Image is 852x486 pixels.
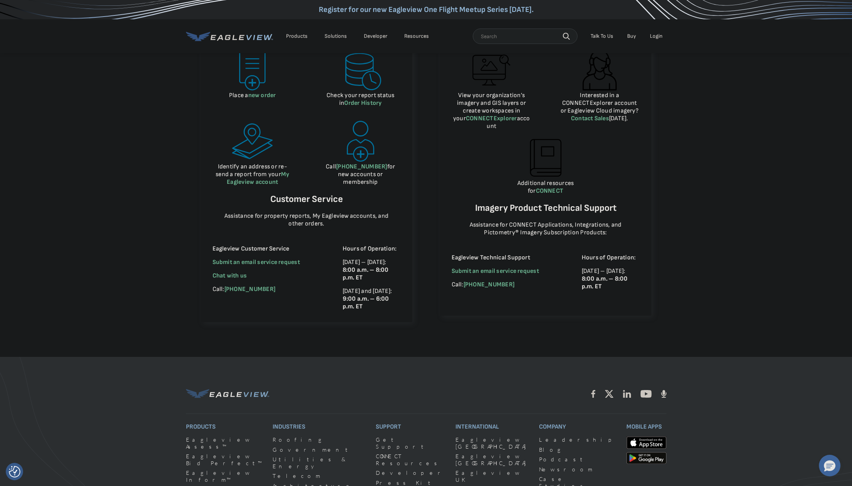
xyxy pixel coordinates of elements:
a: Developer [364,33,387,40]
img: Revisit consent button [9,466,20,478]
a: [PHONE_NUMBER] [464,281,514,288]
p: Check your report status in [320,92,401,107]
p: Eagleview Customer Service [213,245,321,253]
div: Talk To Us [591,33,613,40]
p: Identify an address or re-send a report from your [213,163,293,186]
a: Newsroom [539,466,617,473]
a: Eagleview Bid Perfect™ [186,453,264,466]
a: Contact Sales [571,115,609,122]
p: Eagleview Technical Support [452,254,561,262]
input: Search [473,29,577,44]
h3: Support [376,423,446,431]
p: [DATE] and [DATE]: [343,288,401,311]
p: [DATE] – [DATE]: [343,259,401,282]
a: Register for our new Eagleview One Flight Meetup Series [DATE]. [319,5,534,14]
a: new order [248,92,276,99]
p: Additional resources for [452,180,640,195]
p: Hours of Operation: [343,245,401,253]
a: CONNECTExplorer [466,115,517,122]
p: Hours of Operation: [582,254,640,262]
a: Government [273,446,367,453]
p: Call: [452,281,561,289]
h6: Customer Service [213,192,401,207]
h3: Mobile Apps [626,423,666,431]
span: Chat with us [213,272,247,279]
a: My Eagleview account [227,171,289,186]
a: Developer [376,469,446,476]
p: [DATE] – [DATE]: [582,267,640,291]
h6: Imagery Product Technical Support [452,201,640,215]
p: Assistance for property reports, My Eagleview accounts, and other orders. [220,212,393,228]
img: google-play-store_b9643a.png [626,452,666,464]
a: Eagleview [GEOGRAPHIC_DATA] [455,436,530,450]
a: CONNECT [536,187,564,195]
p: Place a [213,92,293,99]
a: Order History [344,99,382,107]
p: Interested in a CONNECTExplorer account or Eagleview Cloud imagery? [DATE]. [559,92,640,123]
h3: Products [186,423,264,431]
a: Blog [539,446,617,453]
img: apple-app-store.png [626,436,666,449]
p: Call for new accounts or membership [320,163,401,186]
p: View your organization’s imagery and GIS layers or create workspaces in your account [452,92,532,130]
div: Products [286,33,308,40]
button: Hello, have a question? Let’s chat. [819,455,840,476]
h3: International [455,423,530,431]
a: CONNECT Resources [376,453,446,466]
div: Login [650,33,663,40]
a: Get Support [376,436,446,450]
a: Utilities & Energy [273,456,367,469]
a: [PHONE_NUMBER] [224,286,275,293]
h3: Company [539,423,617,431]
a: Podcast [539,456,617,463]
div: Solutions [325,33,347,40]
a: Buy [627,33,636,40]
h3: Industries [273,423,367,431]
strong: 9:00 a.m. – 6:00 p.m. ET [343,295,389,310]
a: Leadership [539,436,617,443]
a: [PHONE_NUMBER] [336,163,387,170]
strong: 8:00 a.m. – 8:00 p.m. ET [582,275,628,290]
a: Telecom [273,473,367,479]
a: Eagleview Inform™ [186,469,264,483]
div: Resources [404,33,429,40]
a: Eagleview Assess™ [186,436,264,450]
a: Roofing [273,436,367,443]
p: Assistance for CONNECT Applications, Integrations, and Pictometry® Imagery Subscription Products: [459,221,632,237]
a: Eagleview UK [455,469,530,483]
a: Submit an email service request [452,267,539,275]
a: Submit an email service request [213,259,300,266]
strong: 8:00 a.m. – 8:00 p.m. ET [343,266,389,281]
p: Call: [213,286,321,293]
button: Consent Preferences [9,466,20,478]
a: Eagleview [GEOGRAPHIC_DATA] [455,453,530,466]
